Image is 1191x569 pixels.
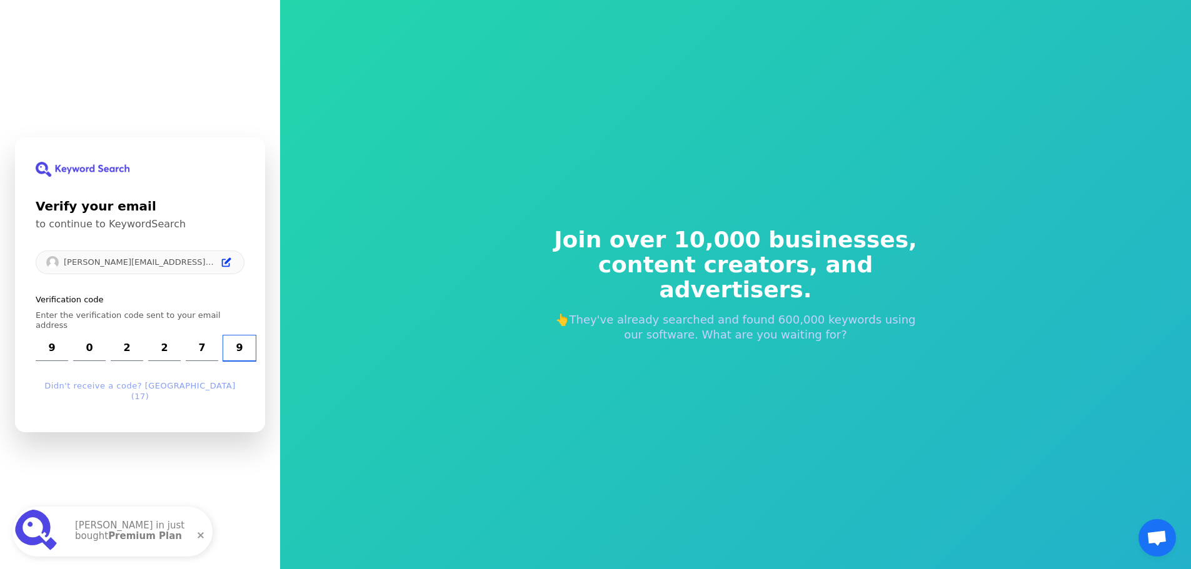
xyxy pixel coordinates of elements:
span: Join over 10,000 businesses, [546,227,926,252]
input: Digit 2 [73,335,106,361]
input: Digit 4 [148,335,181,361]
button: Edit [219,255,234,270]
p: Enter the verification code sent to your email address [36,310,244,330]
p: to continue to KeywordSearch [36,218,244,230]
p: Verification code [36,294,244,305]
input: Digit 3 [111,335,143,361]
img: Premium Plan [15,509,60,554]
span: content creators, and advertisers. [546,252,926,302]
h1: Verify your email [36,197,244,215]
input: Enter verification code. Digit 1 [36,335,68,361]
p: [PERSON_NAME][EMAIL_ADDRESS][PERSON_NAME][DOMAIN_NAME] [64,257,214,267]
strong: Premium Plan [108,530,182,542]
input: Digit 6 [223,335,256,361]
a: Open chat [1138,519,1176,557]
input: Digit 5 [186,335,218,361]
p: 👆They've already searched and found 600,000 keywords using our software. What are you waiting for? [546,312,926,342]
p: [PERSON_NAME] in just bought [75,520,200,543]
img: KeywordSearch [36,162,129,177]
